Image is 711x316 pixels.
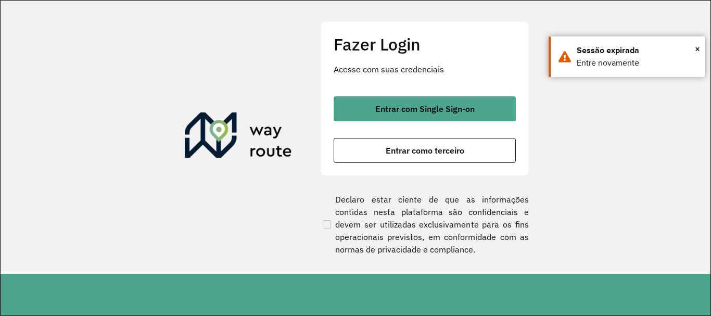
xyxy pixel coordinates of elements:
div: Sessão expirada [577,44,697,57]
button: button [334,138,516,163]
img: Roteirizador AmbevTech [185,112,292,162]
div: Entre novamente [577,57,697,69]
span: × [695,41,700,57]
label: Declaro estar ciente de que as informações contidas nesta plataforma são confidenciais e devem se... [321,193,529,256]
span: Entrar com Single Sign-on [375,105,475,113]
span: Entrar como terceiro [386,146,464,155]
p: Acesse com suas credenciais [334,63,516,75]
h2: Fazer Login [334,34,516,54]
button: Close [695,41,700,57]
button: button [334,96,516,121]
